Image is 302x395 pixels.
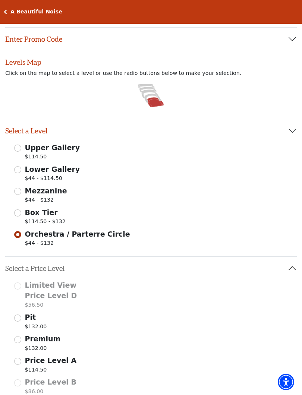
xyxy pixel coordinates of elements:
[25,281,77,300] span: Limited View Price Level D
[25,301,83,311] p: $56.50
[25,344,61,354] p: $132.00
[25,323,47,333] p: $132.00
[5,119,297,142] button: Select a Level
[25,239,130,249] span: $44 - $132
[25,165,80,173] span: Lower Gallery
[5,257,297,280] button: Select a Price Level
[25,230,130,238] span: Orchestra / Parterre Circle
[14,315,21,322] input: Pit
[10,9,62,15] h5: A Beautiful Noise
[25,187,67,195] span: Mezzanine
[14,336,21,343] input: Premium
[25,356,77,364] span: Price Level A
[25,196,67,206] span: $44 - $132
[25,174,80,184] span: $44 - $114.50
[14,358,21,365] input: Price Level A
[5,70,297,76] p: Click on the map to select a level or use the radio buttons below to make your selection.
[25,335,61,343] span: Premium
[25,218,66,228] span: $114.50 - $132
[25,378,76,386] span: Price Level B
[278,374,294,390] div: Accessibility Menu
[25,366,77,376] p: $114.50
[5,51,297,67] h2: Levels Map
[25,313,36,321] span: Pit
[25,153,80,163] span: $114.50
[4,9,7,15] a: Click here to go back to filters
[25,208,58,217] span: Box Tier
[25,143,80,152] span: Upper Gallery
[5,28,297,51] button: Enter Promo Code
